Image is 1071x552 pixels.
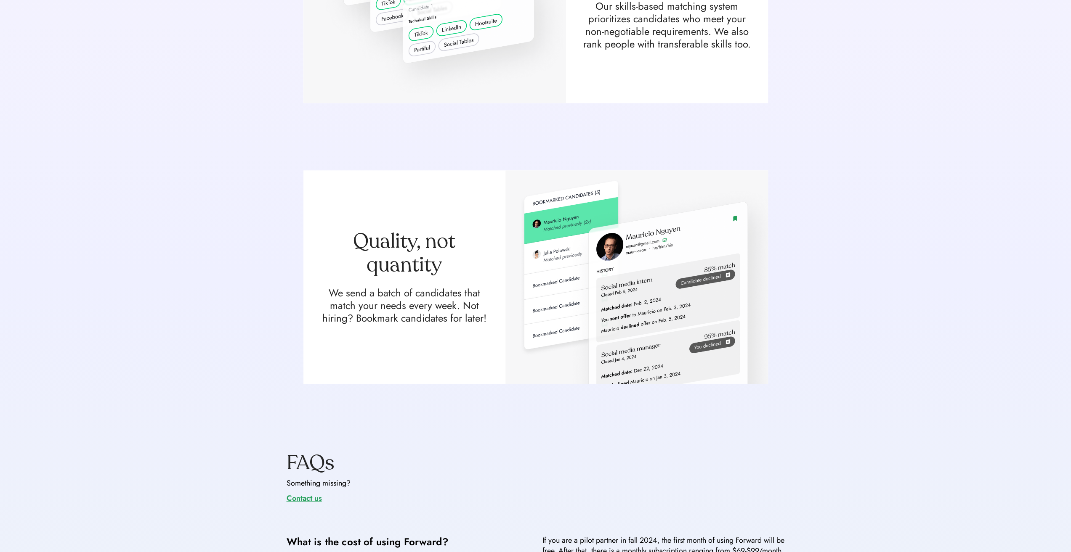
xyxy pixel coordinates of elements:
[287,478,351,489] div: Something missing?
[287,493,322,504] a: Contact us
[505,170,768,384] img: employers-vp3.png
[320,287,489,325] div: We send a batch of candidates that match your needs every week. Not hiring? Bookmark candidates f...
[287,451,335,475] h2: FAQs
[320,230,489,277] div: Quality, not quantity
[287,535,449,549] div: What is the cost of using Forward?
